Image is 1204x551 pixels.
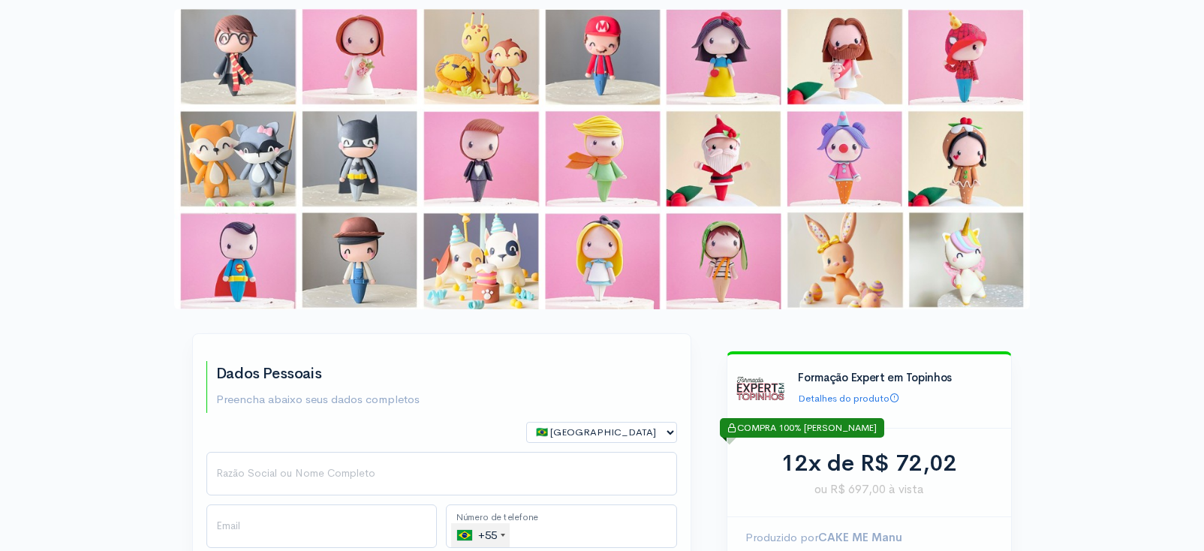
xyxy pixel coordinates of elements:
input: Email [206,504,438,548]
img: ... [174,9,1030,309]
input: Nome Completo [206,452,677,495]
h2: Dados Pessoais [216,366,420,382]
div: Brazil (Brasil): +55 [451,523,510,547]
h4: Formação Expert em Topinhos [798,372,998,384]
p: Preencha abaixo seus dados completos [216,391,420,408]
strong: CAKE ME Manu [818,530,902,544]
p: Produzido por [745,529,993,546]
a: Detalhes do produto [798,392,899,405]
div: COMPRA 100% [PERSON_NAME] [720,418,884,438]
div: 12x de R$ 72,02 [745,447,993,480]
span: ou R$ 697,00 à vista [745,480,993,498]
img: Logo%20Forma%C3%A7%C3%A3o%20Expert%20em%20Topinhos.png [736,365,784,413]
div: +55 [457,523,510,547]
